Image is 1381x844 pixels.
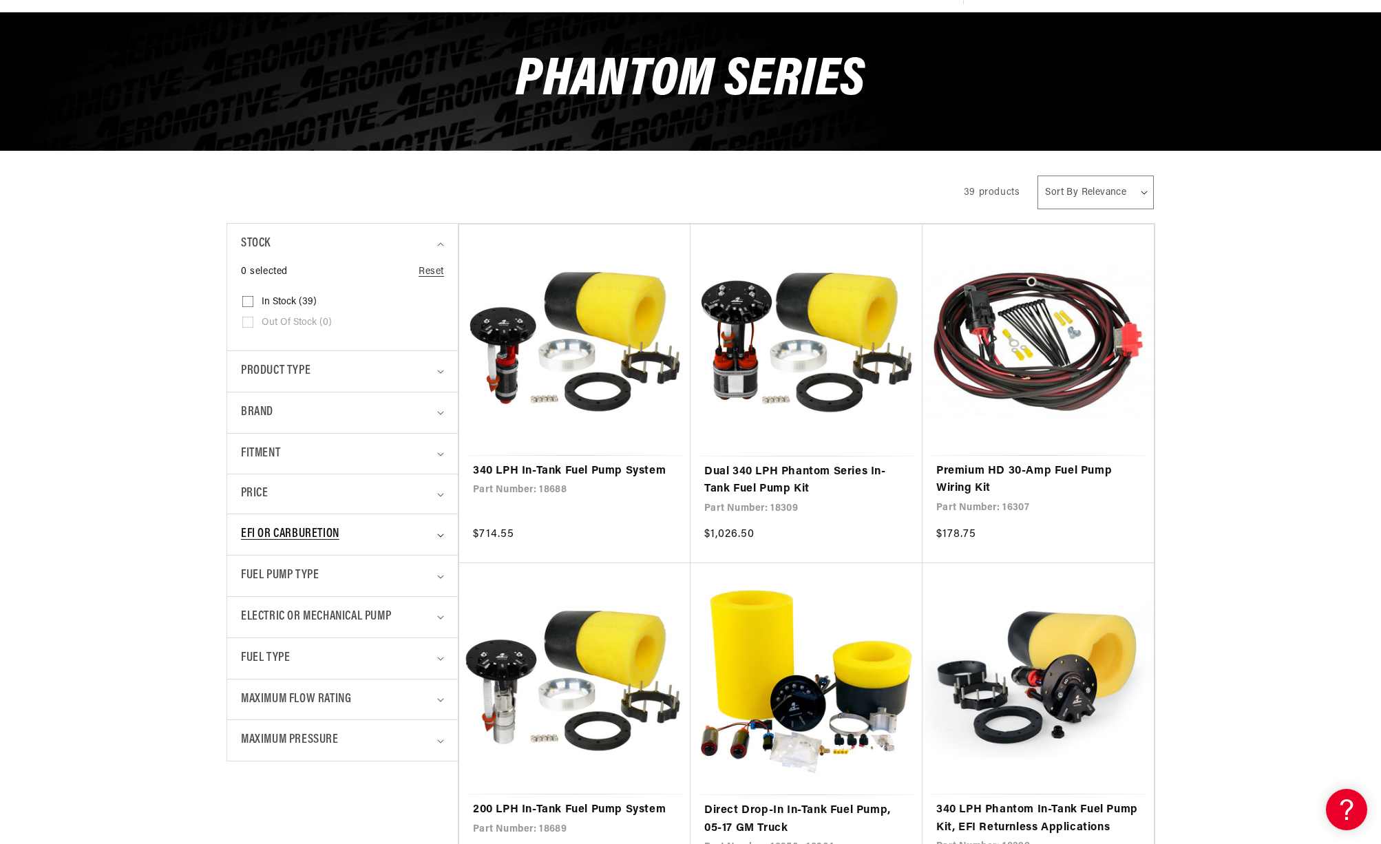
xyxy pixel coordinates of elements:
span: Stock [241,234,271,254]
span: Maximum Flow Rating [241,690,351,710]
span: Product type [241,361,310,381]
summary: Maximum Pressure (0 selected) [241,720,444,761]
a: Premium HD 30-Amp Fuel Pump Wiring Kit [936,463,1140,498]
span: Out of stock (0) [262,317,332,329]
span: Phantom Series [516,54,865,108]
summary: Fuel Pump Type (0 selected) [241,556,444,596]
a: 340 LPH In-Tank Fuel Pump System [473,463,677,481]
summary: Stock (0 selected) [241,224,444,264]
summary: Price [241,474,444,514]
summary: Maximum Flow Rating (0 selected) [241,679,444,720]
a: 200 LPH In-Tank Fuel Pump System [473,801,677,819]
span: 0 selected [241,264,288,279]
span: Electric or Mechanical Pump [241,607,391,627]
span: EFI or Carburetion [241,525,339,545]
span: In stock (39) [262,296,317,308]
span: Fuel Pump Type [241,566,319,586]
a: 340 LPH Phantom In-Tank Fuel Pump Kit, EFI Returnless Applications [936,801,1140,836]
span: Fuel Type [241,648,290,668]
span: Fitment [241,444,280,464]
span: 39 products [964,187,1020,198]
summary: Brand (0 selected) [241,392,444,433]
a: Dual 340 LPH Phantom Series In-Tank Fuel Pump Kit [704,463,909,498]
summary: EFI or Carburetion (0 selected) [241,514,444,555]
a: Reset [419,264,444,279]
summary: Product type (0 selected) [241,351,444,392]
summary: Electric or Mechanical Pump (0 selected) [241,597,444,637]
summary: Fuel Type (0 selected) [241,638,444,679]
span: Price [241,485,268,503]
summary: Fitment (0 selected) [241,434,444,474]
a: Direct Drop-In In-Tank Fuel Pump, 05-17 GM Truck [704,802,909,837]
span: Brand [241,403,273,423]
span: Maximum Pressure [241,730,339,750]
